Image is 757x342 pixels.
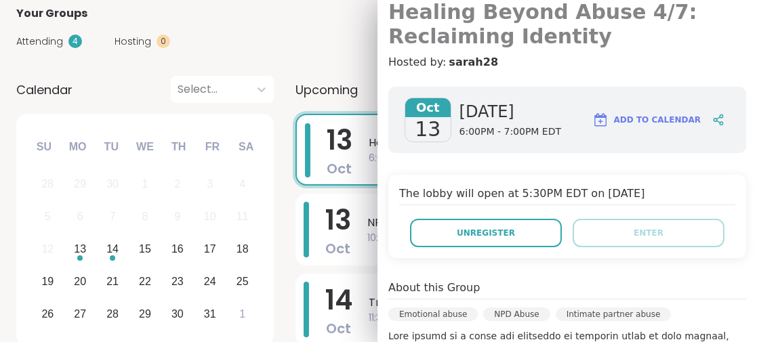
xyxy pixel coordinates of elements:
h4: About this Group [388,280,480,296]
div: 23 [171,272,184,291]
div: 30 [171,305,184,323]
div: Not available Tuesday, September 30th, 2025 [98,170,127,199]
div: 29 [139,305,151,323]
span: Healing Beyond Abuse 4/7: Reclaiming Identity [369,135,715,151]
div: Choose Wednesday, October 22nd, 2025 [131,267,160,296]
div: Not available Wednesday, October 8th, 2025 [131,202,160,232]
span: Trauma Healing - Nervous System Regulation [369,295,716,311]
div: Choose Sunday, October 19th, 2025 [33,267,62,296]
div: 19 [41,272,54,291]
div: Su [29,132,59,162]
span: 6:00PM - 7:00PM EDT [459,125,562,139]
div: 24 [204,272,216,291]
span: 11:30AM - 12:30PM EDT [369,311,716,325]
span: 13 [415,117,441,142]
div: 9 [174,207,180,226]
div: Choose Tuesday, October 21st, 2025 [98,267,127,296]
div: Intimate partner abuse [556,307,672,321]
div: 14 [106,240,119,258]
div: 10 [204,207,216,226]
div: Choose Friday, October 24th, 2025 [195,267,224,296]
div: 3 [207,175,213,193]
div: Not available Friday, October 10th, 2025 [195,202,224,232]
span: Your Groups [16,5,87,22]
div: 11 [237,207,249,226]
div: 4 [68,35,82,48]
span: NPD Abuse Support Group [367,215,716,231]
div: 28 [41,175,54,193]
div: 5 [45,207,51,226]
div: Th [164,132,194,162]
div: Not available Sunday, September 28th, 2025 [33,170,62,199]
div: Choose Tuesday, October 14th, 2025 [98,235,127,264]
div: Choose Thursday, October 16th, 2025 [163,235,192,264]
span: Hosting [115,35,151,49]
div: Choose Monday, October 27th, 2025 [66,299,95,328]
div: Choose Friday, October 31st, 2025 [195,299,224,328]
div: 12 [41,240,54,258]
span: Oct [326,239,351,258]
button: Add to Calendar [586,104,707,136]
div: 18 [237,240,249,258]
div: Not available Monday, September 29th, 2025 [66,170,95,199]
div: 8 [142,207,148,226]
div: Emotional abuse [388,307,478,321]
div: 28 [106,305,119,323]
span: Attending [16,35,63,49]
span: Add to Calendar [614,114,701,126]
span: 13 [327,121,352,159]
span: Unregister [457,227,515,239]
div: Choose Thursday, October 30th, 2025 [163,299,192,328]
div: 20 [74,272,86,291]
div: 21 [106,272,119,291]
div: We [130,132,160,162]
div: Sa [231,132,261,162]
span: Oct [327,319,352,338]
div: Fr [197,132,227,162]
div: Not available Monday, October 6th, 2025 [66,202,95,232]
span: 13 [325,201,351,239]
div: 1 [142,175,148,193]
span: Oct [327,159,352,178]
div: Choose Monday, October 20th, 2025 [66,267,95,296]
div: 26 [41,305,54,323]
div: Not available Thursday, October 2nd, 2025 [163,170,192,199]
div: 2 [174,175,180,193]
h4: The lobby will open at 5:30PM EDT on [DATE] [399,186,735,205]
span: Oct [405,98,451,117]
span: Upcoming [295,81,358,99]
div: month 2025-10 [31,168,258,330]
div: Not available Tuesday, October 7th, 2025 [98,202,127,232]
div: 6 [77,207,83,226]
div: Choose Saturday, October 25th, 2025 [228,267,257,296]
div: Choose Saturday, October 18th, 2025 [228,235,257,264]
span: 6:00PM - 7:00PM EDT [369,151,715,165]
div: Choose Wednesday, October 29th, 2025 [131,299,160,328]
div: Choose Friday, October 17th, 2025 [195,235,224,264]
span: 14 [325,281,352,319]
div: 15 [139,240,151,258]
div: 27 [74,305,86,323]
div: Not available Thursday, October 9th, 2025 [163,202,192,232]
div: Choose Monday, October 13th, 2025 [66,235,95,264]
span: Calendar [16,81,73,99]
h4: Hosted by: [388,54,746,70]
div: 16 [171,240,184,258]
div: 7 [110,207,116,226]
div: 13 [74,240,86,258]
div: Choose Saturday, November 1st, 2025 [228,299,257,328]
div: 30 [106,175,119,193]
div: Choose Wednesday, October 15th, 2025 [131,235,160,264]
img: ShareWell Logomark [592,112,609,128]
div: Not available Saturday, October 11th, 2025 [228,202,257,232]
div: Mo [62,132,92,162]
div: NPD Abuse [483,307,550,321]
div: Not available Wednesday, October 1st, 2025 [131,170,160,199]
div: 17 [204,240,216,258]
div: 0 [157,35,170,48]
div: Tu [96,132,126,162]
div: 22 [139,272,151,291]
div: 31 [204,305,216,323]
div: 25 [237,272,249,291]
span: [DATE] [459,101,562,123]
